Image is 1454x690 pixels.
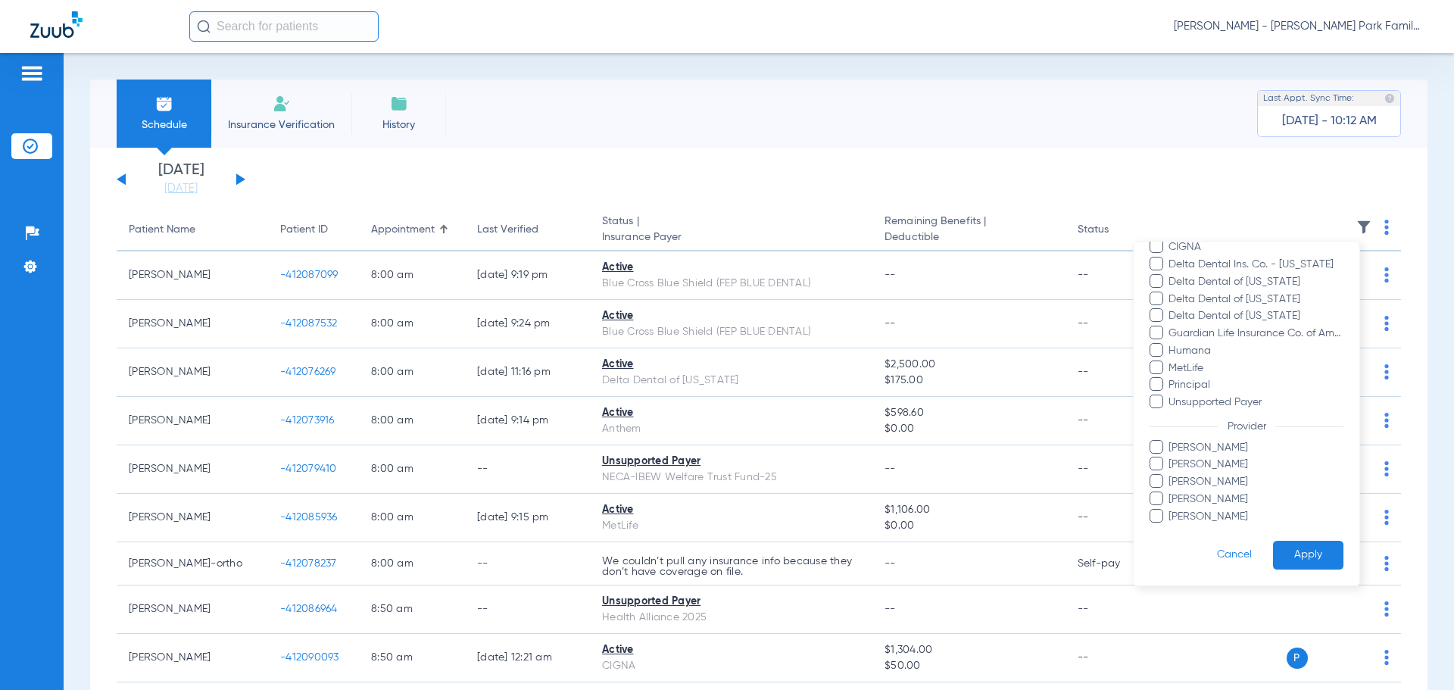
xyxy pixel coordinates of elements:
button: Apply [1273,541,1343,570]
span: Principal [1168,377,1343,393]
span: Delta Dental Ins. Co. - [US_STATE] [1168,257,1343,273]
span: [PERSON_NAME] [1168,492,1343,507]
span: [PERSON_NAME] [1168,457,1343,473]
span: Provider [1218,421,1275,432]
button: Cancel [1196,541,1273,570]
span: MetLife [1168,361,1343,376]
span: [PERSON_NAME] [1168,474,1343,490]
span: CIGNA [1168,239,1343,255]
span: [PERSON_NAME] [1168,509,1343,525]
span: [PERSON_NAME] [1168,440,1343,456]
span: Guardian Life Insurance Co. of America [1168,326,1343,342]
span: Delta Dental of [US_STATE] [1168,292,1343,308]
span: Unsupported Payer [1168,395,1343,411]
span: Delta Dental of [US_STATE] [1168,274,1343,290]
span: Delta Dental of [US_STATE] [1168,308,1343,324]
span: Humana [1168,343,1343,359]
